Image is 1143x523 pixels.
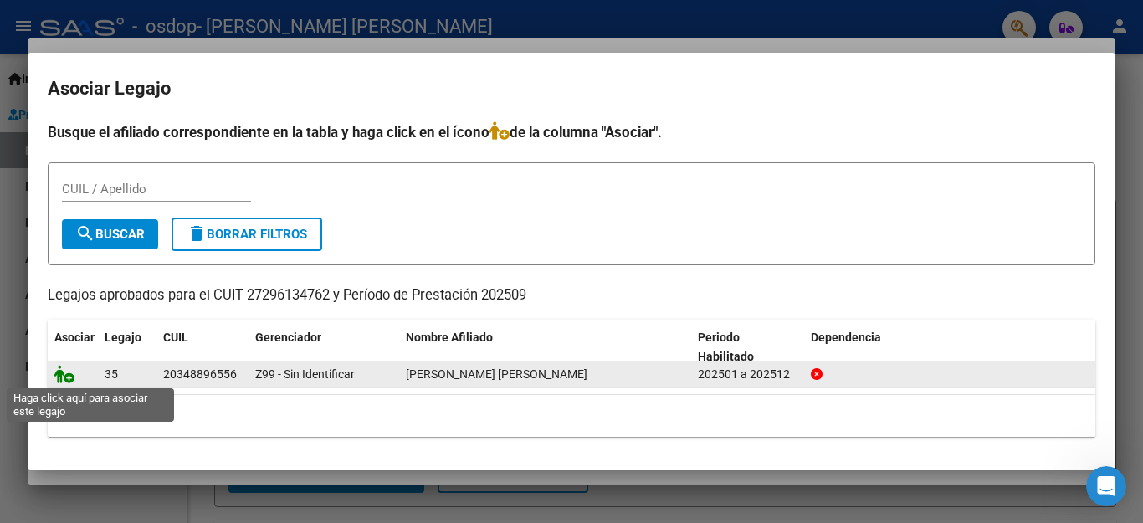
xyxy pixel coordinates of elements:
[255,367,355,381] span: Z99 - Sin Identificar
[54,331,95,344] span: Asociar
[48,285,1095,306] p: Legajos aprobados para el CUIT 27296134762 y Período de Prestación 202509
[156,320,249,375] datatable-header-cell: CUIL
[1086,466,1126,506] iframe: Intercom live chat
[249,320,399,375] datatable-header-cell: Gerenciador
[691,320,804,375] datatable-header-cell: Periodo Habilitado
[62,219,158,249] button: Buscar
[105,331,141,344] span: Legajo
[48,73,1095,105] h2: Asociar Legajo
[811,331,881,344] span: Dependencia
[48,121,1095,143] h4: Busque el afiliado correspondiente en la tabla y haga click en el ícono de la columna "Asociar".
[804,320,1096,375] datatable-header-cell: Dependencia
[255,331,321,344] span: Gerenciador
[698,331,754,363] span: Periodo Habilitado
[163,331,188,344] span: CUIL
[187,227,307,242] span: Borrar Filtros
[172,218,322,251] button: Borrar Filtros
[48,320,98,375] datatable-header-cell: Asociar
[406,331,493,344] span: Nombre Afiliado
[75,223,95,244] mat-icon: search
[406,367,587,381] span: CUELLAR JONATAN LUCAS
[105,367,118,381] span: 35
[75,227,145,242] span: Buscar
[399,320,691,375] datatable-header-cell: Nombre Afiliado
[48,395,1095,437] div: 1 registros
[98,320,156,375] datatable-header-cell: Legajo
[163,365,237,384] div: 20348896556
[187,223,207,244] mat-icon: delete
[698,365,797,384] div: 202501 a 202512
